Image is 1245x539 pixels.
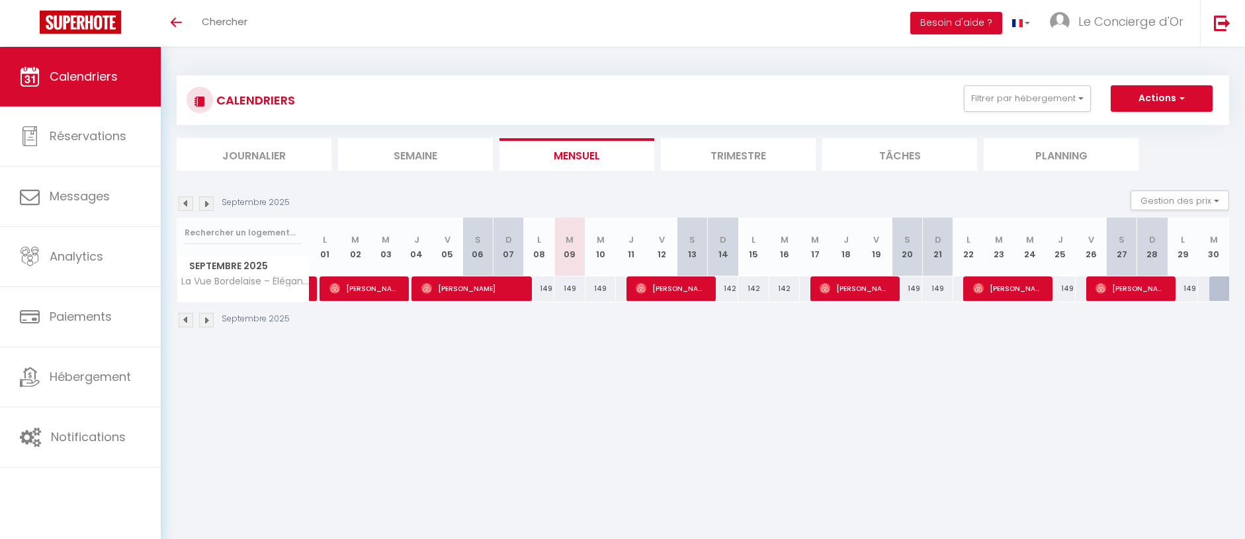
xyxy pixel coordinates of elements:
[524,218,554,276] th: 08
[1050,12,1070,32] img: ...
[50,68,118,85] span: Calendriers
[382,233,390,246] abbr: M
[830,218,861,276] th: 18
[995,233,1003,246] abbr: M
[202,15,247,28] span: Chercher
[1168,218,1198,276] th: 29
[984,138,1138,171] li: Planning
[537,233,541,246] abbr: L
[179,276,312,286] span: La Vue Bordelaise – Élégance en [GEOGRAPHIC_DATA]
[661,138,816,171] li: Trimestre
[1058,233,1063,246] abbr: J
[738,218,769,276] th: 15
[338,138,493,171] li: Semaine
[340,218,370,276] th: 02
[445,233,451,246] abbr: V
[984,218,1014,276] th: 23
[40,11,121,34] img: Super Booking
[1076,218,1106,276] th: 26
[966,233,970,246] abbr: L
[1045,218,1076,276] th: 25
[677,218,708,276] th: 13
[1210,233,1218,246] abbr: M
[370,218,401,276] th: 03
[554,276,585,301] div: 149
[585,218,616,276] th: 10
[421,276,523,301] span: [PERSON_NAME]
[1088,233,1094,246] abbr: V
[414,233,419,246] abbr: J
[310,218,340,276] th: 01
[494,218,524,276] th: 07
[973,276,1044,301] span: [PERSON_NAME]
[475,233,481,246] abbr: S
[50,188,110,204] span: Messages
[222,313,290,325] p: Septembre 2025
[811,233,819,246] abbr: M
[213,85,295,115] h3: CALENDRIERS
[781,233,789,246] abbr: M
[738,276,769,301] div: 142
[964,85,1091,112] button: Filtrer par hébergement
[708,276,738,301] div: 142
[222,196,290,209] p: Septembre 2025
[499,138,654,171] li: Mensuel
[922,276,953,301] div: 149
[323,233,327,246] abbr: L
[505,233,512,246] abbr: D
[1095,276,1166,301] span: [PERSON_NAME]
[50,248,103,265] span: Analytics
[1131,190,1229,210] button: Gestion des prix
[800,218,830,276] th: 17
[1181,233,1185,246] abbr: L
[751,233,755,246] abbr: L
[1198,218,1229,276] th: 30
[566,233,574,246] abbr: M
[616,218,646,276] th: 11
[50,368,131,385] span: Hébergement
[904,233,910,246] abbr: S
[689,233,695,246] abbr: S
[1168,276,1198,301] div: 149
[1214,15,1230,31] img: logout
[585,276,616,301] div: 149
[177,138,331,171] li: Journalier
[329,276,400,301] span: [PERSON_NAME]
[1078,13,1183,30] span: Le Concierge d'Or
[935,233,941,246] abbr: D
[51,429,126,445] span: Notifications
[462,218,493,276] th: 06
[1137,218,1168,276] th: 28
[177,257,309,276] span: Septembre 2025
[922,218,953,276] th: 21
[50,128,126,144] span: Réservations
[720,233,726,246] abbr: D
[910,12,1002,34] button: Besoin d'aide ?
[1045,276,1076,301] div: 149
[636,276,707,301] span: [PERSON_NAME]
[769,218,800,276] th: 16
[953,218,984,276] th: 22
[597,233,605,246] abbr: M
[659,233,665,246] abbr: V
[861,218,892,276] th: 19
[524,276,554,301] div: 149
[646,218,677,276] th: 12
[554,218,585,276] th: 09
[628,233,634,246] abbr: J
[1026,233,1034,246] abbr: M
[708,218,738,276] th: 14
[402,218,432,276] th: 04
[822,138,977,171] li: Tâches
[769,276,800,301] div: 142
[1111,85,1213,112] button: Actions
[432,218,462,276] th: 05
[1149,233,1156,246] abbr: D
[185,221,302,245] input: Rechercher un logement...
[892,276,922,301] div: 149
[50,308,112,325] span: Paiements
[843,233,849,246] abbr: J
[820,276,890,301] span: [PERSON_NAME]
[892,218,922,276] th: 20
[1106,218,1137,276] th: 27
